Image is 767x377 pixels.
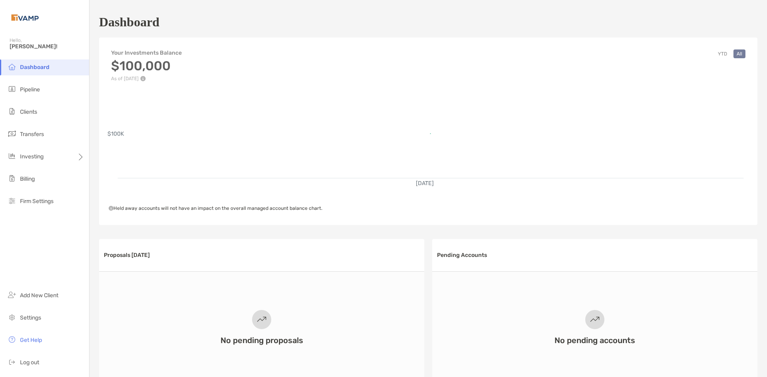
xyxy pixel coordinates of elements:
[7,196,17,205] img: firm-settings icon
[733,49,745,58] button: All
[111,49,182,56] h4: Your Investments Balance
[715,49,730,58] button: YTD
[416,180,434,187] text: [DATE]
[20,176,35,182] span: Billing
[7,290,17,300] img: add_new_client icon
[20,131,44,138] span: Transfers
[20,314,41,321] span: Settings
[109,205,322,211] span: Held away accounts will not have an impact on the overall managed account balance chart.
[107,130,124,137] text: $100K
[437,252,487,259] h3: Pending Accounts
[7,151,17,161] img: investing icon
[20,109,37,115] span: Clients
[20,292,58,299] span: Add New Client
[7,129,17,138] img: transfers icon
[10,3,40,32] img: Zoe Logo
[20,198,54,205] span: Firm Settings
[7,335,17,344] img: get-help icon
[20,86,40,93] span: Pipeline
[20,153,44,160] span: Investing
[20,337,42,343] span: Get Help
[7,84,17,94] img: pipeline icon
[7,357,17,367] img: logout icon
[20,64,50,71] span: Dashboard
[7,312,17,322] img: settings icon
[104,252,150,259] h3: Proposals [DATE]
[111,76,182,81] p: As of [DATE]
[7,174,17,183] img: billing icon
[221,336,303,345] h3: No pending proposals
[140,76,146,81] img: Performance Info
[111,58,182,73] h3: $100,000
[554,336,635,345] h3: No pending accounts
[7,107,17,116] img: clients icon
[20,359,39,366] span: Log out
[10,43,84,50] span: [PERSON_NAME]!
[99,15,159,30] h1: Dashboard
[7,62,17,71] img: dashboard icon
